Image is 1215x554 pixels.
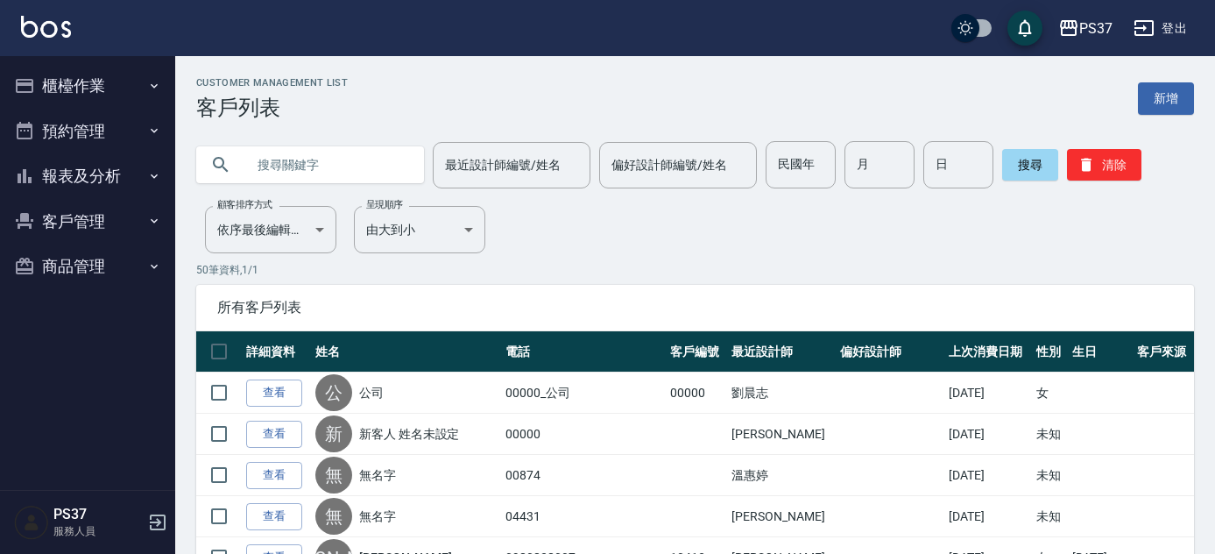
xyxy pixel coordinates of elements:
th: 詳細資料 [242,331,311,373]
th: 上次消費日期 [944,331,1032,373]
button: 報表及分析 [7,153,168,199]
th: 最近設計師 [727,331,836,373]
td: 劉晨志 [727,373,836,414]
div: 無 [315,498,352,535]
button: 清除 [1067,149,1141,181]
button: save [1007,11,1042,46]
input: 搜尋關鍵字 [245,141,410,188]
div: 無 [315,457,352,494]
td: [DATE] [944,496,1032,537]
td: [DATE] [944,373,1032,414]
div: 依序最後編輯時間 [205,206,336,253]
div: 公 [315,374,352,411]
div: 新 [315,415,352,452]
a: 查看 [246,421,302,448]
th: 客戶來源 [1133,331,1194,373]
button: 預約管理 [7,109,168,154]
td: 未知 [1032,496,1067,537]
td: 00000 [666,373,727,414]
a: 新客人 姓名未設定 [359,425,460,443]
div: 由大到小 [354,206,485,253]
td: 00874 [501,455,666,496]
td: 04431 [501,496,666,537]
label: 顧客排序方式 [217,198,272,211]
img: Person [14,505,49,540]
th: 客戶編號 [666,331,727,373]
button: 商品管理 [7,244,168,289]
div: PS37 [1079,18,1113,39]
h3: 客戶列表 [196,96,348,120]
img: Logo [21,16,71,38]
span: 所有客戶列表 [217,299,1173,316]
td: 女 [1032,373,1067,414]
td: 未知 [1032,455,1067,496]
a: 無名字 [359,466,396,484]
th: 生日 [1068,331,1133,373]
th: 電話 [501,331,666,373]
td: 未知 [1032,414,1067,455]
h2: Customer Management List [196,77,348,89]
th: 姓名 [311,331,502,373]
a: 查看 [246,380,302,407]
td: [PERSON_NAME] [727,414,836,455]
a: 無名字 [359,508,396,525]
td: 溫惠婷 [727,455,836,496]
td: [DATE] [944,455,1032,496]
th: 性別 [1032,331,1067,373]
td: [DATE] [944,414,1032,455]
label: 呈現順序 [366,198,403,211]
h5: PS37 [53,506,143,523]
button: PS37 [1051,11,1120,46]
td: [PERSON_NAME] [727,496,836,537]
button: 登出 [1127,12,1194,45]
a: 公司 [359,384,384,401]
a: 查看 [246,503,302,530]
p: 服務人員 [53,523,143,539]
button: 客戶管理 [7,199,168,245]
td: 00000_公司 [501,373,666,414]
button: 櫃檯作業 [7,63,168,109]
td: 00000 [501,414,666,455]
p: 50 筆資料, 1 / 1 [196,262,1194,278]
a: 新增 [1138,82,1194,115]
button: 搜尋 [1002,149,1058,181]
a: 查看 [246,462,302,489]
th: 偏好設計師 [836,331,944,373]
